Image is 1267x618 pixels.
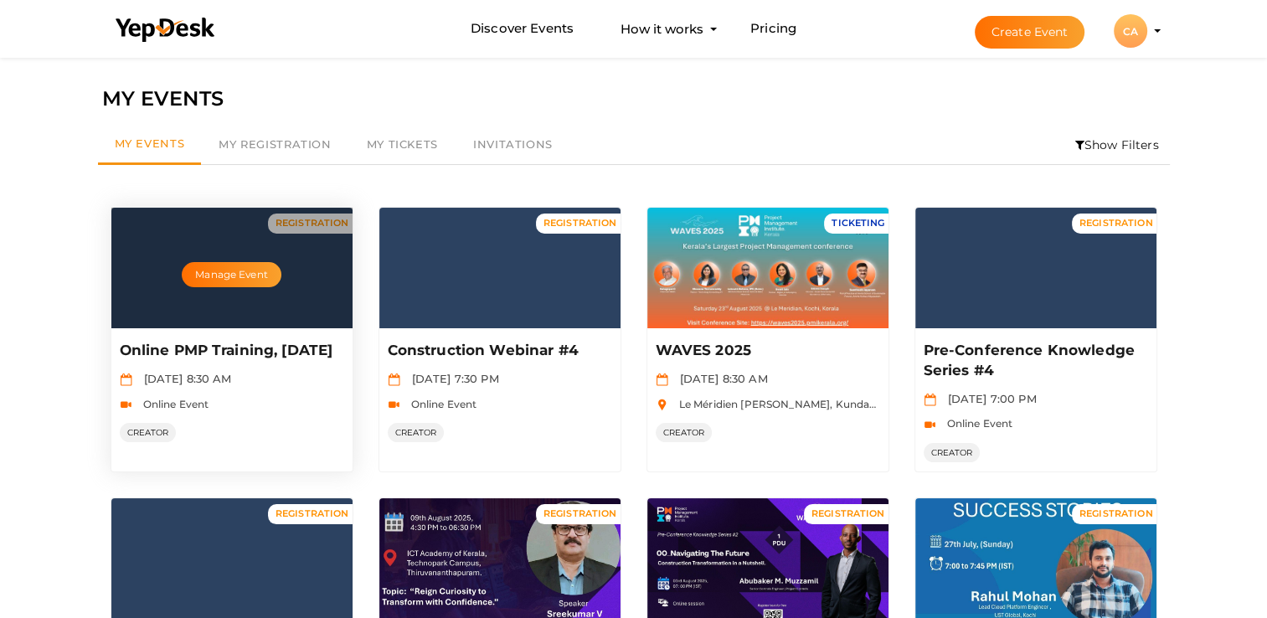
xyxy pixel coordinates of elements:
span: My Registration [219,137,331,151]
a: My Events [98,126,202,165]
button: CA [1109,13,1152,49]
span: CREATOR [120,423,177,442]
img: calendar.svg [924,394,936,406]
span: [DATE] 8:30 AM [136,372,232,385]
p: WAVES 2025 [656,341,876,361]
span: CREATOR [656,423,713,442]
a: My Tickets [349,126,456,164]
span: Online Event [403,398,477,410]
span: [DATE] 7:30 PM [404,372,499,385]
span: My Events [115,136,185,150]
span: CREATOR [388,423,445,442]
a: My Registration [201,126,348,164]
li: Show Filters [1064,126,1170,164]
profile-pic: CA [1114,25,1147,38]
img: location.svg [656,399,668,411]
button: Manage Event [182,262,281,287]
span: CREATOR [924,443,981,462]
div: CA [1114,14,1147,48]
a: Invitations [456,126,570,164]
img: video-icon.svg [388,399,400,411]
span: My Tickets [367,137,438,151]
span: Online Event [939,417,1013,430]
img: calendar.svg [388,373,400,386]
p: Construction Webinar #4 [388,341,608,361]
span: [DATE] 7:00 PM [940,392,1037,405]
a: Pricing [750,13,796,44]
p: Pre-Conference Knowledge Series #4 [924,341,1144,381]
button: How it works [615,13,708,44]
img: calendar.svg [120,373,132,386]
a: Discover Events [471,13,574,44]
button: Create Event [975,16,1085,49]
div: MY EVENTS [102,83,1166,115]
span: Invitations [473,137,553,151]
p: Online PMP Training, [DATE] [120,341,340,361]
span: Online Event [135,398,209,410]
img: video-icon.svg [924,419,936,431]
span: [DATE] 8:30 AM [672,372,768,385]
img: video-icon.svg [120,399,132,411]
img: calendar.svg [656,373,668,386]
